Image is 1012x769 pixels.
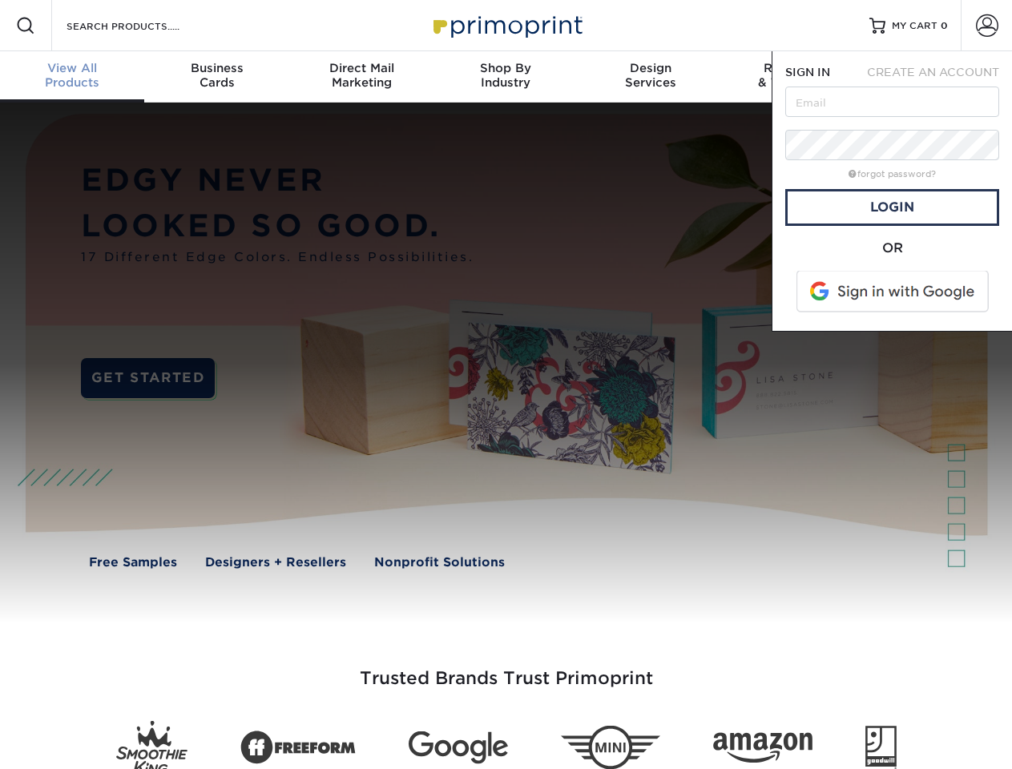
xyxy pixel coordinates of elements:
[723,51,867,103] a: Resources& Templates
[144,61,288,75] span: Business
[289,51,433,103] a: Direct MailMarketing
[144,51,288,103] a: BusinessCards
[409,731,508,764] img: Google
[433,61,578,75] span: Shop By
[433,51,578,103] a: Shop ByIndustry
[867,66,999,79] span: CREATE AN ACCOUNT
[4,720,136,763] iframe: Google Customer Reviews
[579,61,723,90] div: Services
[144,61,288,90] div: Cards
[579,51,723,103] a: DesignServices
[38,630,975,708] h3: Trusted Brands Trust Primoprint
[723,61,867,75] span: Resources
[433,61,578,90] div: Industry
[785,189,999,226] a: Login
[426,8,587,42] img: Primoprint
[579,61,723,75] span: Design
[785,66,830,79] span: SIGN IN
[713,733,812,763] img: Amazon
[941,20,948,31] span: 0
[849,169,936,179] a: forgot password?
[289,61,433,90] div: Marketing
[892,19,937,33] span: MY CART
[65,16,221,35] input: SEARCH PRODUCTS.....
[785,239,999,258] div: OR
[723,61,867,90] div: & Templates
[865,726,897,769] img: Goodwill
[785,87,999,117] input: Email
[289,61,433,75] span: Direct Mail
